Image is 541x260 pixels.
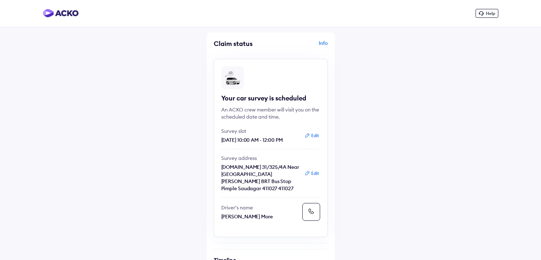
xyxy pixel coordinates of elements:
p: Survey slot [221,128,299,135]
span: Help [486,11,495,16]
button: Edit [302,170,321,177]
p: Driver’s name [221,204,299,211]
p: [DOMAIN_NAME] 31/325/4A Near [GEOGRAPHIC_DATA] [PERSON_NAME] BRT Bus Stop Pimple Saudagar 411027 ... [221,163,299,192]
img: horizontal-gradient.png [43,9,79,17]
p: Survey address [221,155,299,162]
div: Info [272,40,328,53]
p: [PERSON_NAME] More [221,213,299,220]
p: [DATE] 10:00 AM - 12:00 PM [221,136,299,144]
div: An ACKO crew member will visit you on the scheduled date and time. [221,106,320,120]
div: Claim status [214,40,269,48]
div: Your car survey is scheduled [221,94,320,103]
button: Edit [302,132,321,139]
